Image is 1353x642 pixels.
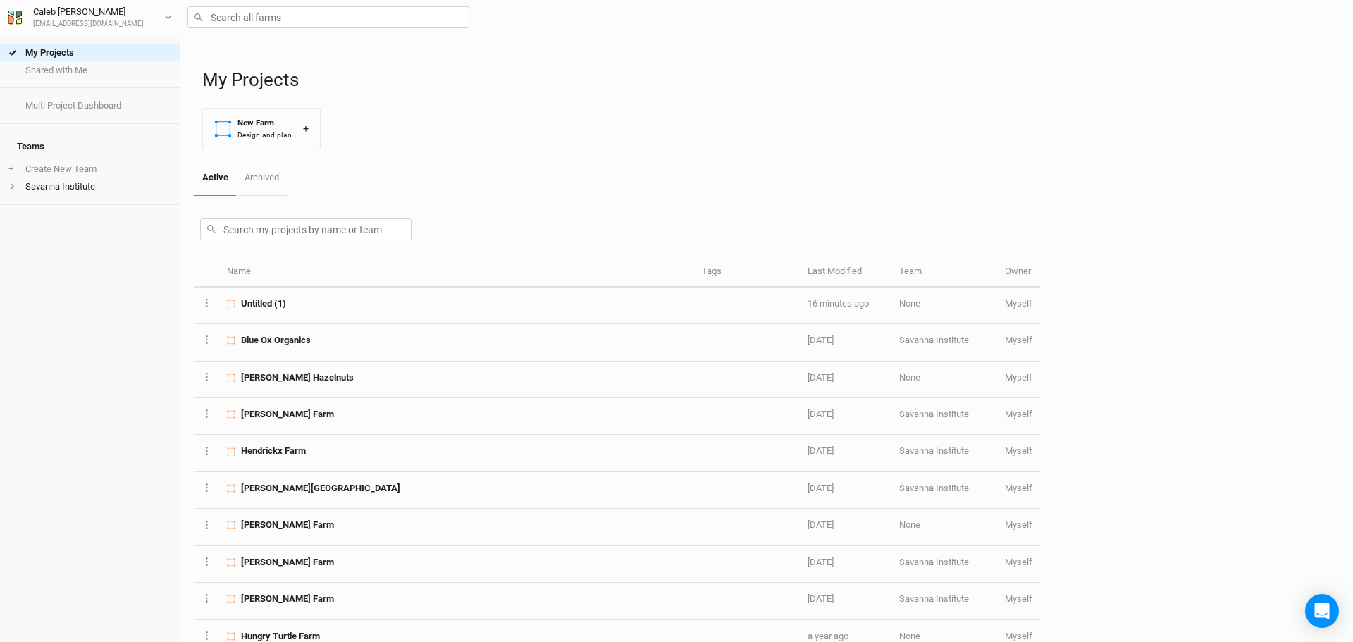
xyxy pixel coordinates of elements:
th: Name [219,257,694,288]
span: caleb@savannainstitute.org [1005,519,1032,530]
span: Stamschror Farm [241,593,334,605]
span: Nov 21, 2024 8:56 AM [808,631,848,641]
span: caleb@savannainstitute.org [1005,483,1032,493]
a: Active [194,161,236,196]
span: Blue Ox Organics [241,334,311,347]
div: Open Intercom Messenger [1305,594,1339,628]
div: New Farm [237,117,292,129]
td: None [891,288,997,324]
th: Owner [997,257,1040,288]
span: Feb 28, 2025 11:09 AM [808,483,834,493]
span: Feb 28, 2025 11:09 AM [808,445,834,456]
span: Jul 24, 2025 1:42 PM [808,335,834,345]
span: Untitled (1) [241,297,286,310]
span: caleb@savannainstitute.org [1005,409,1032,419]
span: Dec 5, 2024 12:57 PM [808,557,834,567]
span: caleb@savannainstitute.org [1005,593,1032,604]
span: caleb@savannainstitute.org [1005,557,1032,567]
span: Oct 9, 2025 8:59 AM [808,298,869,309]
a: Archived [236,161,286,195]
td: Savanna Institute [891,435,997,471]
span: Hendrickx Farm [241,445,306,457]
span: caleb@savannainstitute.org [1005,631,1032,641]
div: [EMAIL_ADDRESS][DOMAIN_NAME] [33,19,144,30]
th: Last Modified [800,257,891,288]
div: Design and plan [237,130,292,140]
td: None [891,509,997,545]
span: Feb 28, 2025 11:15 AM [808,409,834,419]
th: Tags [694,257,800,288]
th: Team [891,257,997,288]
span: Korkowski Farm [241,482,400,495]
input: Search my projects by name or team [200,218,412,240]
span: Schraufnagel Farm [241,556,334,569]
span: caleb@savannainstitute.org [1005,372,1032,383]
span: Jokela Hazelnuts [241,371,354,384]
td: Savanna Institute [891,472,997,509]
button: New FarmDesign and plan+ [202,108,321,149]
span: Feb 28, 2025 11:05 AM [808,519,834,530]
div: + [303,121,309,136]
h4: Teams [8,132,171,161]
td: Savanna Institute [891,398,997,435]
div: Caleb [PERSON_NAME] [33,5,144,19]
span: Nov 26, 2024 2:02 PM [808,593,834,604]
span: Kling Farm [241,408,334,421]
span: + [8,163,13,175]
span: caleb@savannainstitute.org [1005,298,1032,309]
span: Kallemeyn Farm [241,519,334,531]
button: Caleb [PERSON_NAME][EMAIL_ADDRESS][DOMAIN_NAME] [7,4,173,30]
span: caleb@savannainstitute.org [1005,445,1032,456]
span: caleb@savannainstitute.org [1005,335,1032,345]
td: Savanna Institute [891,324,997,361]
h1: My Projects [202,69,1339,91]
td: Savanna Institute [891,583,997,619]
td: None [891,362,997,398]
input: Search all farms [187,6,469,28]
span: Mar 14, 2025 5:21 PM [808,372,834,383]
td: Savanna Institute [891,546,997,583]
